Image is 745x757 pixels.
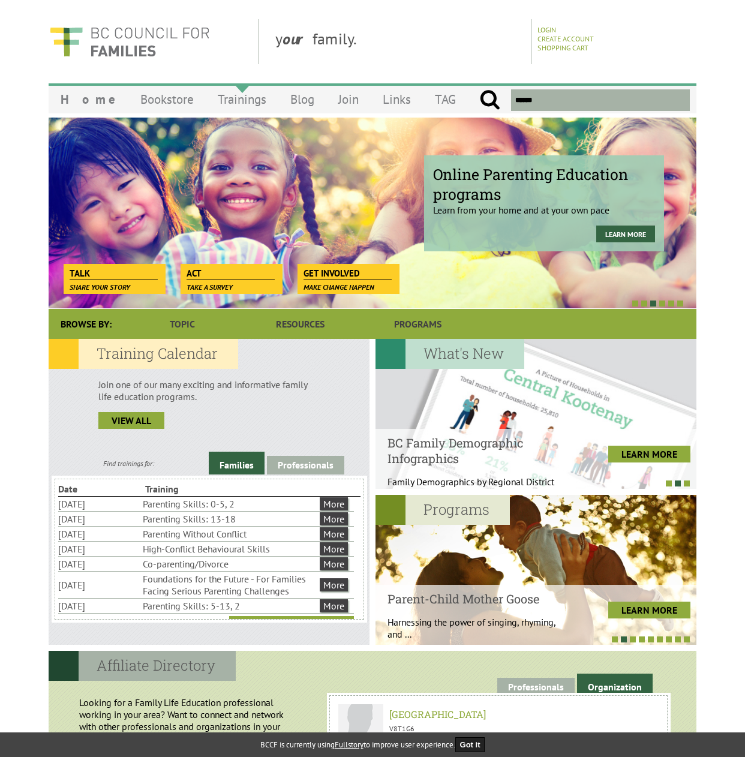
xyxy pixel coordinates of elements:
li: Date [58,482,143,496]
li: [DATE] [58,542,140,556]
a: More [320,578,348,591]
span: Act [187,267,275,280]
h2: Affiliate Directory [49,651,236,681]
strong: our [283,29,313,49]
a: Trainings [206,85,278,113]
li: Parenting Skills: 13-18 [143,512,317,526]
a: Programs [359,309,477,339]
a: Talk Share your story [64,264,164,281]
span: Take a survey [187,283,233,292]
a: Professionals [497,678,575,696]
input: Submit [479,89,500,111]
a: LEARN MORE [608,602,690,618]
a: More [320,599,348,612]
a: Create Account [537,34,594,43]
h4: BC Family Demographic Infographics [387,435,567,466]
div: Browse By: [49,309,124,339]
div: Find trainings for: [49,459,209,468]
li: [DATE] [58,527,140,541]
a: View More Trainings [229,616,354,633]
p: Family Demographics by Regional District Th... [387,476,567,500]
a: More [320,512,348,525]
p: Harnessing the power of singing, rhyming, and ... [387,616,567,640]
li: [DATE] [58,578,140,592]
li: Foundations for the Future - For Families Facing Serious Parenting Challenges [143,572,317,598]
p: V8T1G6 [338,724,658,733]
a: More [320,497,348,510]
a: Topic [124,309,241,339]
button: Got it [455,737,485,752]
li: Co-parenting/Divorce [143,557,317,571]
li: [DATE] [58,497,140,511]
a: More [320,542,348,555]
li: [DATE] [58,512,140,526]
a: Learn more [596,226,655,242]
p: Join one of our many exciting and informative family life education programs. [98,379,320,402]
a: Links [371,85,423,113]
a: Act Take a survey [181,264,281,281]
h2: What's New [375,339,524,369]
a: More [320,557,348,570]
li: Parenting Skills: 5-13, 2 [143,599,317,613]
h4: Parent-Child Mother Goose [387,591,567,606]
li: [DATE] [58,557,140,571]
li: High-Conflict Behavioural Skills [143,542,317,556]
a: Shopping Cart [537,43,588,52]
a: Blog [278,85,326,113]
a: Fullstory [335,740,364,750]
span: Share your story [70,283,130,292]
img: Fernwood Neighborhood House Rana [338,704,383,749]
a: Login [537,25,556,34]
span: Talk [70,267,158,280]
li: Training [145,482,230,496]
span: Get Involved [304,267,392,280]
a: Join [326,85,371,113]
a: TAG [423,85,468,113]
span: Make change happen [304,283,374,292]
a: Families [209,452,265,474]
a: Professionals [267,456,344,474]
a: LEARN MORE [608,446,690,462]
div: y family. [266,19,531,64]
h2: Programs [375,495,510,525]
h6: [GEOGRAPHIC_DATA] [342,708,654,720]
a: Organization [577,674,653,696]
a: view all [98,412,164,429]
a: Home [49,85,128,113]
a: Get Involved Make change happen [298,264,398,281]
li: [DATE] [58,599,140,613]
a: Resources [241,309,359,339]
a: More [320,527,348,540]
p: Looking for a Family Life Education professional working in your area? Want to connect and networ... [55,690,321,750]
span: Online Parenting Education programs [433,164,655,204]
h2: Training Calendar [49,339,238,369]
li: Parenting Skills: 0-5, 2 [143,497,317,511]
li: Parenting Without Conflict [143,527,317,541]
a: Bookstore [128,85,206,113]
img: BC Council for FAMILIES [49,19,211,64]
